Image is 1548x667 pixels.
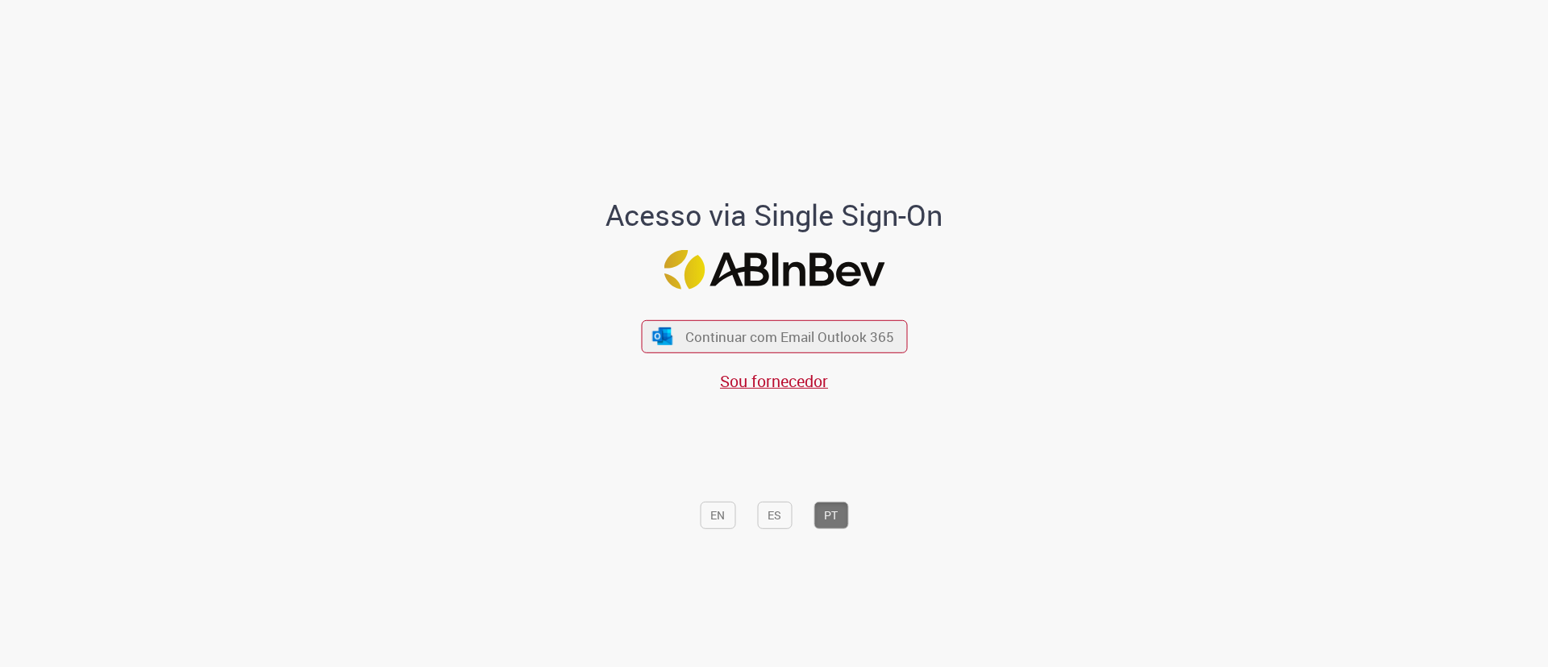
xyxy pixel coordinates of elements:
button: ícone Azure/Microsoft 360 Continuar com Email Outlook 365 [641,320,907,353]
span: Continuar com Email Outlook 365 [685,327,894,346]
h1: Acesso via Single Sign-On [551,199,998,231]
button: ES [757,502,792,529]
button: EN [700,502,735,529]
img: ícone Azure/Microsoft 360 [651,327,674,344]
img: Logo ABInBev [664,250,884,290]
button: PT [814,502,848,529]
a: Sou fornecedor [720,370,828,392]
